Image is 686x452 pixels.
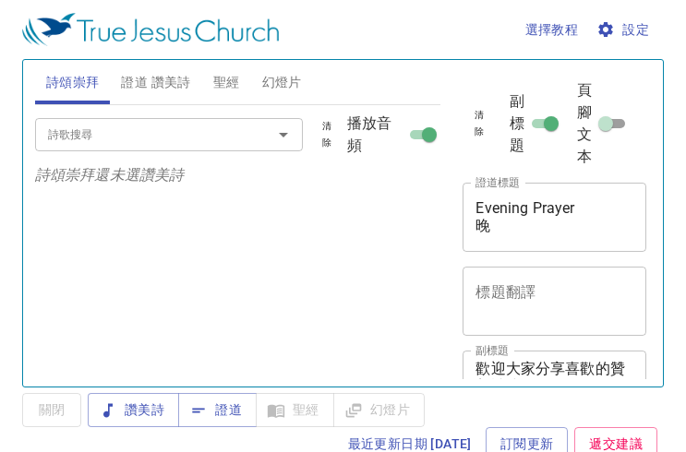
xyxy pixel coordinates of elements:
i: 詩頌崇拜還未選讚美詩 [35,166,185,184]
span: 播放音頻 [347,113,403,157]
span: 選擇教程 [525,18,579,42]
span: 證道 [193,398,242,422]
button: 讚美詩 [88,393,179,427]
button: 選擇教程 [518,13,586,47]
span: 聖經 [213,71,240,94]
span: 證道 讚美詩 [121,71,190,94]
span: 詩頌崇拜 [46,71,100,94]
span: 頁腳文本 [577,79,596,168]
button: 證道 [178,393,257,427]
button: Open [271,122,296,148]
textarea: 歡迎大家分享喜歡的贊美詩或信仰體驗。 [475,360,633,395]
textarea: Evening Prayer 晚 [DEMOGRAPHIC_DATA] [475,199,633,234]
span: 幻燈片 [262,71,302,94]
button: 設定 [593,13,656,47]
span: 讚美詩 [102,398,164,422]
span: 設定 [600,18,649,42]
span: 副標題 [510,90,524,157]
span: 清除 [474,107,485,140]
img: True Jesus Church [22,13,279,46]
span: 清除 [318,118,336,151]
button: 清除 [463,104,496,143]
button: 清除 [307,115,347,154]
